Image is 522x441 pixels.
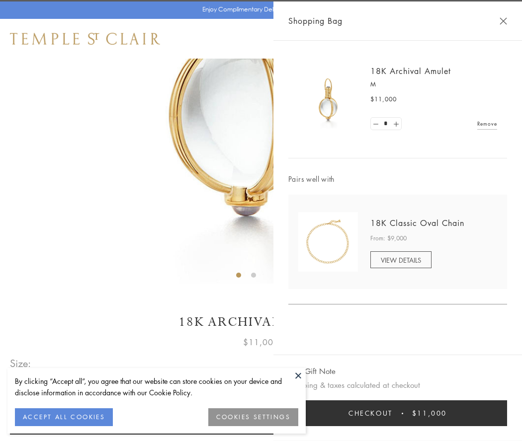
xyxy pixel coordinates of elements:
[288,365,336,377] button: Add Gift Note
[298,212,358,272] img: N88865-OV18
[10,33,160,45] img: Temple St. Clair
[288,379,507,391] p: Shipping & taxes calculated at checkout
[288,400,507,426] button: Checkout $11,000
[15,408,113,426] button: ACCEPT ALL COOKIES
[10,313,512,331] h1: 18K Archival Amulet
[370,233,407,243] span: From: $9,000
[348,408,393,419] span: Checkout
[412,408,447,419] span: $11,000
[202,4,315,14] p: Enjoy Complimentary Delivery & Returns
[243,336,279,349] span: $11,000
[208,408,298,426] button: COOKIES SETTINGS
[10,355,32,371] span: Size:
[477,118,497,129] a: Remove
[370,66,451,76] a: 18K Archival Amulet
[370,218,464,228] a: 18K Classic Oval Chain
[288,173,507,185] span: Pairs well with
[500,17,507,25] button: Close Shopping Bag
[15,375,298,398] div: By clicking “Accept all”, you agree that our website can store cookies on your device and disclos...
[371,118,381,130] a: Set quantity to 0
[288,14,343,27] span: Shopping Bag
[370,251,432,268] a: VIEW DETAILS
[298,70,358,129] img: 18K Archival Amulet
[381,255,421,265] span: VIEW DETAILS
[370,94,397,104] span: $11,000
[370,79,497,89] p: M
[391,118,401,130] a: Set quantity to 2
